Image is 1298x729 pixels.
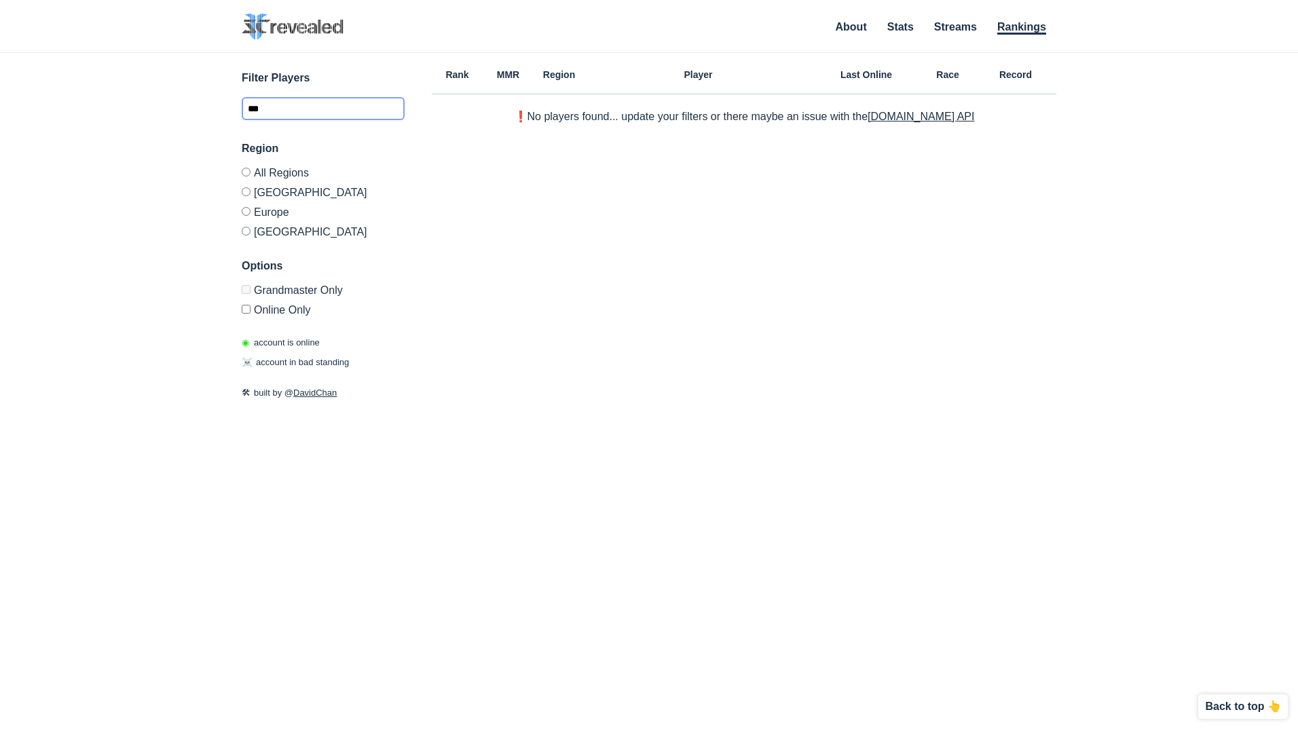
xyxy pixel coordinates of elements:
[242,386,405,400] p: built by @
[1205,701,1281,712] p: Back to top 👆
[934,21,977,33] a: Streams
[242,207,251,216] input: Europe
[997,21,1046,35] a: Rankings
[242,336,320,350] p: account is online
[242,258,405,274] h3: Options
[242,168,405,182] label: All Regions
[242,299,405,316] label: Only show accounts currently laddering
[242,337,249,348] span: ◉
[242,357,253,367] span: ☠️
[585,70,812,79] h6: Player
[293,388,337,398] a: DavidChan
[242,187,251,196] input: [GEOGRAPHIC_DATA]
[242,70,405,86] h3: Filter Players
[242,14,344,40] img: SC2 Revealed
[242,168,251,176] input: All Regions
[242,221,405,238] label: [GEOGRAPHIC_DATA]
[242,182,405,202] label: [GEOGRAPHIC_DATA]
[887,21,914,33] a: Stats
[242,305,251,314] input: Online Only
[514,111,975,122] p: ❗️No players found... update your filters or there maybe an issue with the
[242,285,405,299] label: Only Show accounts currently in Grandmaster
[975,70,1056,79] h6: Record
[432,70,483,79] h6: Rank
[921,70,975,79] h6: Race
[242,388,251,398] span: 🛠
[242,141,405,157] h3: Region
[534,70,585,79] h6: Region
[812,70,921,79] h6: Last Online
[836,21,867,33] a: About
[242,202,405,221] label: Europe
[242,227,251,236] input: [GEOGRAPHIC_DATA]
[242,356,349,369] p: account in bad standing
[242,285,251,294] input: Grandmaster Only
[483,70,534,79] h6: MMR
[868,111,974,122] a: [DOMAIN_NAME] API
